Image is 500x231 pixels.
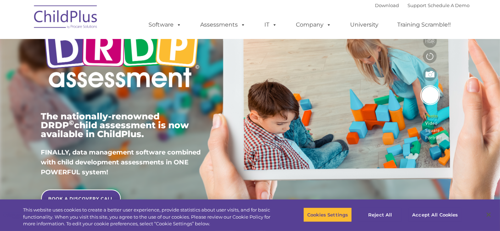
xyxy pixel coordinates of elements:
[41,190,121,207] a: BOOK A DISCOVERY CALL
[343,18,386,32] a: University
[303,207,352,222] button: Cookies Settings
[391,18,458,32] a: Training Scramble!!
[258,18,285,32] a: IT
[289,18,339,32] a: Company
[193,18,253,32] a: Assessments
[375,2,470,8] font: |
[408,2,427,8] a: Support
[41,2,202,100] img: Copyright - DRDP Logo Light
[23,207,275,227] div: This website uses cookies to create a better user experience, provide statistics about user visit...
[408,207,462,222] button: Accept All Cookies
[142,18,189,32] a: Software
[481,207,496,222] button: Close
[358,207,402,222] button: Reject All
[41,148,201,176] span: FINALLY, data management software combined with child development assessments in ONE POWERFUL sys...
[41,111,189,139] span: The nationally-renowned DRDP child assessment is now available in ChildPlus.
[428,2,470,8] a: Schedule A Demo
[69,119,74,127] sup: ©
[375,2,399,8] a: Download
[30,0,101,36] img: ChildPlus by Procare Solutions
